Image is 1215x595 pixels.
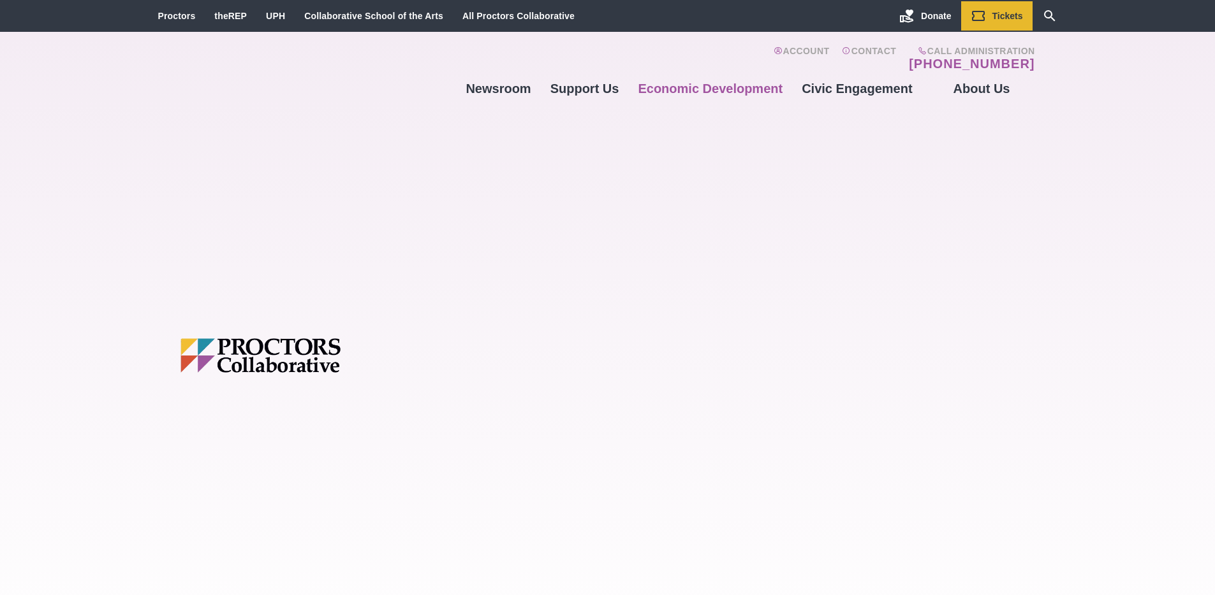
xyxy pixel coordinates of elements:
span: Donate [921,11,951,21]
a: Newsroom [456,71,540,106]
a: Account [774,46,829,71]
a: Collaborative School of the Arts [304,11,443,21]
a: UPH [266,11,285,21]
span: Call Administration [905,46,1035,56]
a: Economic Development [628,71,792,106]
a: Civic Engagement [792,71,922,106]
a: Proctors [158,11,196,21]
a: theREP [214,11,247,21]
a: About Us [922,71,1042,106]
a: Support Us [541,71,629,106]
a: All Proctors Collaborative [462,11,575,21]
a: [PHONE_NUMBER] [909,56,1035,71]
a: Search [1033,1,1067,31]
a: Tickets [961,1,1033,31]
span: Tickets [992,11,1023,21]
img: Proctors logo [180,338,439,373]
a: Donate [890,1,961,31]
a: Contact [842,46,896,71]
